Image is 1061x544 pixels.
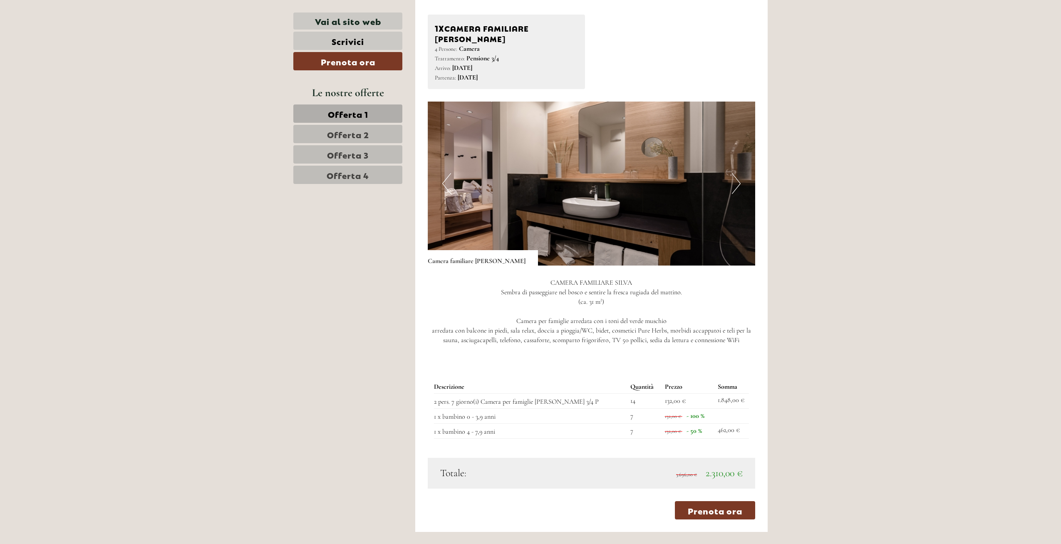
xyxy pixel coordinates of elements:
[435,65,451,72] small: Arrivo:
[434,409,627,424] td: 1 x bambino 0 - 3,9 anni
[435,55,465,62] small: Trattamento:
[665,428,681,434] span: 132,00 €
[328,108,368,119] span: Offerta 1
[676,472,697,477] span: 3.696,00 €
[435,74,456,81] small: Partenza:
[12,24,111,31] div: [GEOGRAPHIC_DATA]
[434,466,592,480] div: Totale:
[714,423,749,438] td: 462,00 €
[428,278,756,345] p: CAMERA FAMILIARE SILVA Sembra di passeggiare nel bosco e sentire la fresca rugiada del mattino. (...
[428,102,756,266] img: image
[327,128,369,140] span: Offerta 2
[435,22,578,44] div: Camera familiare [PERSON_NAME]
[293,12,402,30] a: Vai al sito web
[665,397,686,405] span: 132,00 €
[458,73,478,82] b: [DATE]
[12,40,111,46] small: 15:20
[327,149,369,160] span: Offerta 3
[428,250,538,266] div: Camera familiare [PERSON_NAME]
[675,501,755,519] a: Prenota ora
[662,380,715,393] th: Prezzo
[327,169,369,181] span: Offerta 4
[714,394,749,409] td: 1.848,00 €
[466,54,499,62] b: Pensione 3/4
[6,22,115,48] div: Buon giorno, come possiamo aiutarla?
[687,427,702,435] span: - 50 %
[459,45,480,53] b: Camera
[706,467,743,479] span: 2.310,00 €
[293,85,402,100] div: Le nostre offerte
[435,45,457,52] small: 4 Persone:
[627,394,662,409] td: 14
[434,380,627,393] th: Descrizione
[279,216,328,234] button: Invia
[665,413,681,419] span: 132,00 €
[293,52,402,70] a: Prenota ora
[627,423,662,438] td: 7
[732,173,741,194] button: Next
[627,380,662,393] th: Quantità
[627,409,662,424] td: 7
[687,412,704,420] span: - 100 %
[452,64,472,72] b: [DATE]
[714,380,749,393] th: Somma
[434,423,627,438] td: 1 x bambino 4 - 7,9 anni
[293,32,402,50] a: Scrivici
[434,394,627,409] td: 2 pers. 7 giorno(i) Camera per famiglie [PERSON_NAME] 3/4 P
[435,22,444,33] b: 1x
[442,173,451,194] button: Previous
[145,6,183,20] div: venerdì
